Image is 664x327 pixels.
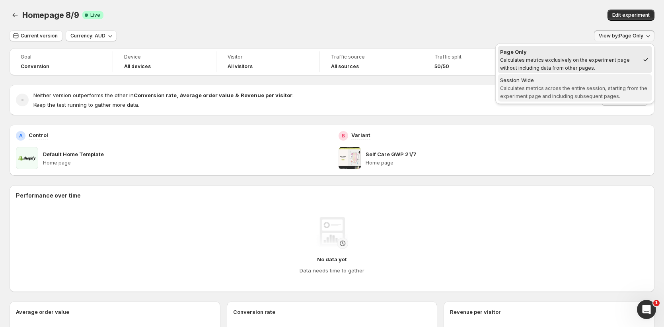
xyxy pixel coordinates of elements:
span: 50/50 [434,63,449,70]
span: Visitor [228,54,308,60]
h4: All devices [124,63,151,70]
a: Traffic split50/50 [434,53,515,70]
span: Current version [21,33,58,39]
span: 1 [653,300,660,306]
h2: - [21,96,24,104]
a: Traffic sourceAll sources [331,53,412,70]
h3: Conversion rate [233,308,275,316]
p: Self Care GWP 21/7 [366,150,417,158]
span: Edit experiment [612,12,650,18]
h4: No data yet [317,255,347,263]
p: Home page [366,160,648,166]
span: Device [124,54,205,60]
a: DeviceAll devices [124,53,205,70]
button: Edit experiment [608,10,654,21]
a: GoalConversion [21,53,101,70]
div: Page Only [500,48,639,56]
strong: Conversion rate [134,92,177,98]
p: Variant [351,131,370,139]
span: Currency: AUD [70,33,105,39]
a: VisitorAll visitors [228,53,308,70]
span: View by: Page Only [599,33,643,39]
img: Default Home Template [16,147,38,169]
div: Session Wide [500,76,650,84]
span: Conversion [21,63,49,70]
span: Live [90,12,100,18]
strong: & [235,92,239,98]
strong: Average order value [180,92,234,98]
button: Currency: AUD [66,30,117,41]
span: Homepage 8/9 [22,10,79,20]
span: Calculates metrics exclusively on the experiment page without including data from other pages. [500,57,630,71]
p: Home page [43,160,325,166]
h2: B [342,133,345,139]
span: Neither version outperforms the other in . [33,92,294,98]
span: Traffic split [434,54,515,60]
p: Control [29,131,48,139]
span: Calculates metrics across the entire session, starting from the experiment page and including sub... [500,85,647,99]
iframe: Intercom live chat [637,300,656,319]
span: Goal [21,54,101,60]
strong: , [177,92,178,98]
span: Traffic source [331,54,412,60]
img: Self Care GWP 21/7 [339,147,361,169]
button: Current version [10,30,62,41]
h2: A [19,133,23,139]
h3: Revenue per visitor [450,308,501,316]
button: Back [10,10,21,21]
span: Keep the test running to gather more data. [33,102,139,108]
img: No data yet [316,217,348,249]
h3: Average order value [16,308,69,316]
h2: Performance over time [16,192,648,200]
button: View by:Page Only [594,30,654,41]
h4: All sources [331,63,359,70]
h4: All visitors [228,63,253,70]
strong: Revenue per visitor [241,92,292,98]
h4: Data needs time to gather [300,266,364,274]
p: Default Home Template [43,150,104,158]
